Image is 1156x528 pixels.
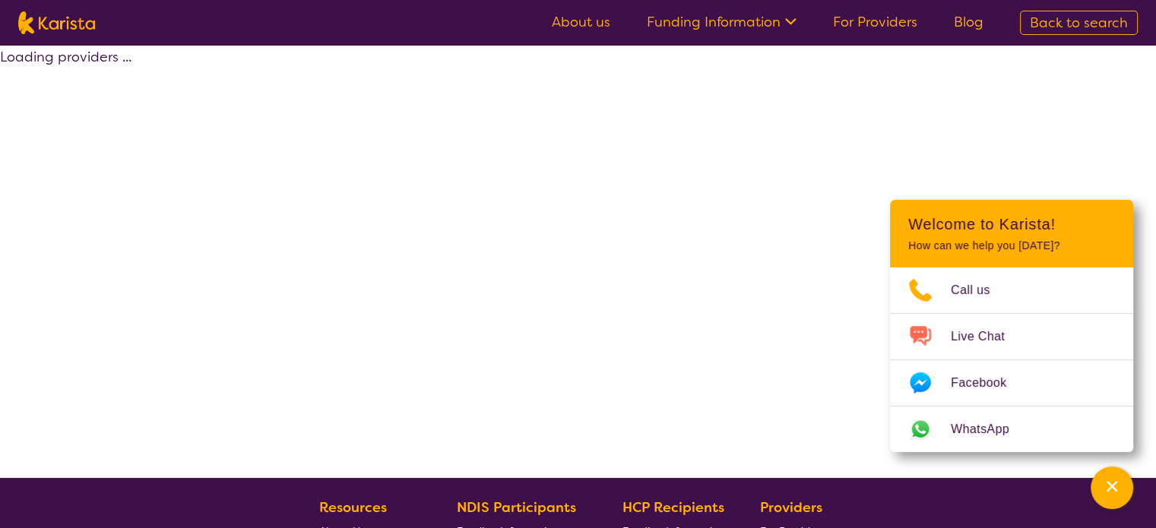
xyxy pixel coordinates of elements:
[951,325,1023,348] span: Live Chat
[890,200,1133,452] div: Channel Menu
[1091,466,1133,509] button: Channel Menu
[951,418,1028,441] span: WhatsApp
[951,279,1009,302] span: Call us
[954,13,983,31] a: Blog
[890,406,1133,452] a: Web link opens in a new tab.
[552,13,610,31] a: About us
[890,267,1133,452] ul: Choose channel
[833,13,917,31] a: For Providers
[908,215,1115,233] h2: Welcome to Karista!
[457,498,576,517] b: NDIS Participants
[622,498,724,517] b: HCP Recipients
[647,13,797,31] a: Funding Information
[908,239,1115,252] p: How can we help you [DATE]?
[18,11,95,34] img: Karista logo
[951,371,1025,394] span: Facebook
[1030,14,1128,32] span: Back to search
[1020,11,1138,35] a: Back to search
[319,498,387,517] b: Resources
[760,498,822,517] b: Providers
